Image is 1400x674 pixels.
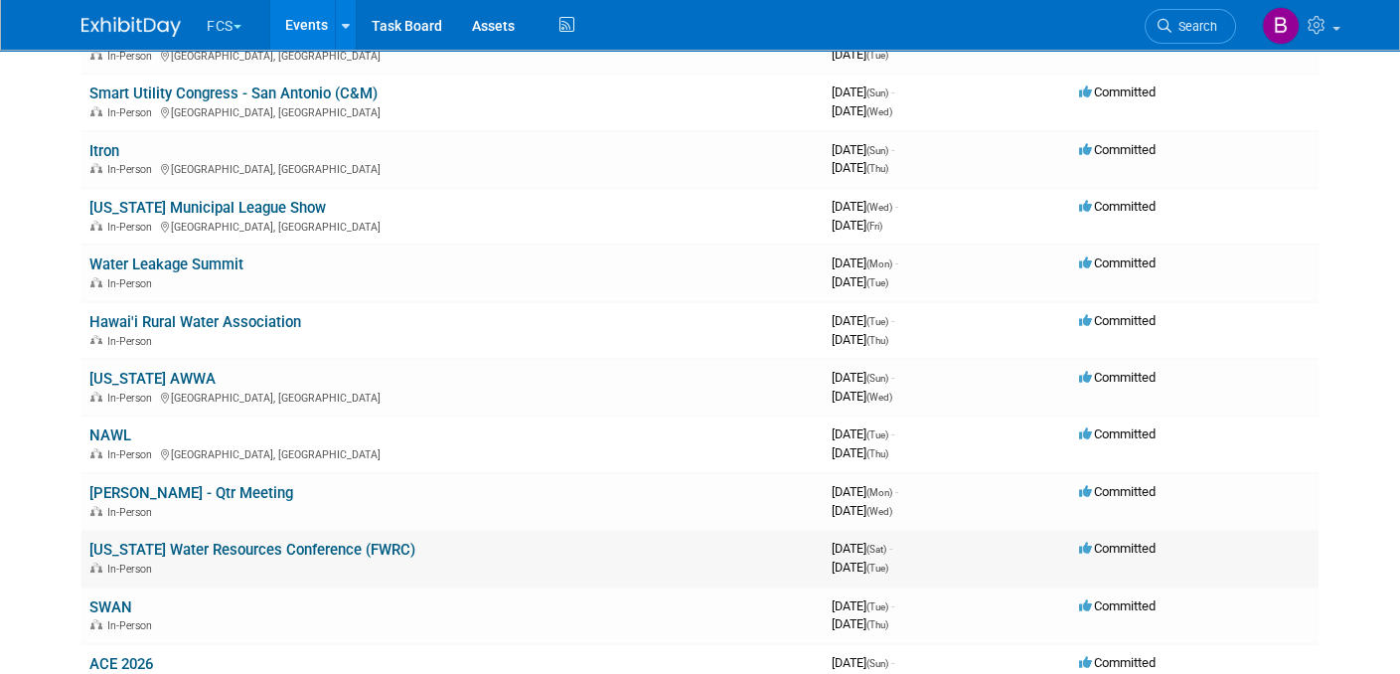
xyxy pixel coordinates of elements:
div: [GEOGRAPHIC_DATA], [GEOGRAPHIC_DATA] [89,218,816,234]
img: In-Person Event [90,106,102,116]
span: [DATE] [832,274,888,289]
img: ExhibitDay [81,17,181,37]
img: Barb DeWyer [1262,7,1300,45]
span: Search [1171,19,1217,34]
span: (Tue) [866,563,888,574]
span: Committed [1079,199,1156,214]
span: (Tue) [866,316,888,327]
span: Committed [1079,598,1156,613]
span: (Tue) [866,277,888,288]
span: [DATE] [832,199,898,214]
span: - [895,199,898,214]
div: [GEOGRAPHIC_DATA], [GEOGRAPHIC_DATA] [89,389,816,405]
span: [DATE] [832,218,882,233]
span: Committed [1079,655,1156,670]
span: [DATE] [832,389,892,404]
img: In-Person Event [90,448,102,458]
img: In-Person Event [90,163,102,173]
span: In-Person [107,277,158,290]
span: - [895,255,898,270]
span: In-Person [107,619,158,632]
div: [GEOGRAPHIC_DATA], [GEOGRAPHIC_DATA] [89,47,816,63]
span: [DATE] [832,84,894,99]
span: - [889,541,892,556]
span: (Wed) [866,202,892,213]
span: (Sun) [866,145,888,156]
span: Committed [1079,426,1156,441]
span: In-Person [107,335,158,348]
a: Search [1145,9,1236,44]
span: - [891,142,894,157]
img: In-Person Event [90,619,102,629]
span: [DATE] [832,598,894,613]
img: In-Person Event [90,277,102,287]
span: [DATE] [832,370,894,385]
span: In-Person [107,50,158,63]
span: - [891,313,894,328]
span: - [891,655,894,670]
span: (Sun) [866,658,888,669]
a: SWAN [89,598,132,616]
span: [DATE] [832,445,888,460]
span: Committed [1079,142,1156,157]
span: Committed [1079,313,1156,328]
img: In-Person Event [90,506,102,516]
a: [US_STATE] Municipal League Show [89,199,326,217]
span: [DATE] [832,255,898,270]
a: Smart Utility Congress - San Antonio (C&M) [89,84,378,102]
a: ACE 2026 [89,655,153,673]
span: [DATE] [832,142,894,157]
span: In-Person [107,506,158,519]
div: [GEOGRAPHIC_DATA], [GEOGRAPHIC_DATA] [89,160,816,176]
span: [DATE] [832,655,894,670]
span: [DATE] [832,332,888,347]
span: (Thu) [866,335,888,346]
a: [PERSON_NAME] - Qtr Meeting [89,484,293,502]
img: In-Person Event [90,563,102,573]
img: In-Person Event [90,392,102,402]
span: In-Person [107,563,158,576]
span: [DATE] [832,160,888,175]
span: (Thu) [866,619,888,630]
span: - [891,598,894,613]
span: [DATE] [832,313,894,328]
span: (Wed) [866,392,892,403]
span: Committed [1079,484,1156,499]
div: [GEOGRAPHIC_DATA], [GEOGRAPHIC_DATA] [89,103,816,119]
span: [DATE] [832,541,892,556]
span: [DATE] [832,426,894,441]
span: (Wed) [866,106,892,117]
span: - [891,426,894,441]
a: [US_STATE] AWWA [89,370,216,388]
span: Committed [1079,255,1156,270]
span: In-Person [107,448,158,461]
img: In-Person Event [90,335,102,345]
a: NAWL [89,426,131,444]
span: (Sun) [866,373,888,384]
span: (Tue) [866,601,888,612]
span: (Tue) [866,50,888,61]
span: [DATE] [832,560,888,575]
a: Itron [89,142,119,160]
a: Water Leakage Summit [89,255,243,273]
span: - [895,484,898,499]
span: - [891,370,894,385]
span: (Mon) [866,487,892,498]
img: In-Person Event [90,221,102,231]
span: In-Person [107,163,158,176]
span: (Wed) [866,506,892,517]
span: Committed [1079,84,1156,99]
span: Committed [1079,370,1156,385]
span: In-Person [107,392,158,405]
a: [US_STATE] Water Resources Conference (FWRC) [89,541,415,559]
span: - [891,84,894,99]
span: [DATE] [832,103,892,118]
img: In-Person Event [90,50,102,60]
span: (Thu) [866,448,888,459]
span: (Thu) [866,163,888,174]
span: [DATE] [832,484,898,499]
span: (Sat) [866,544,886,555]
span: [DATE] [832,47,888,62]
span: (Tue) [866,429,888,440]
div: [GEOGRAPHIC_DATA], [GEOGRAPHIC_DATA] [89,445,816,461]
